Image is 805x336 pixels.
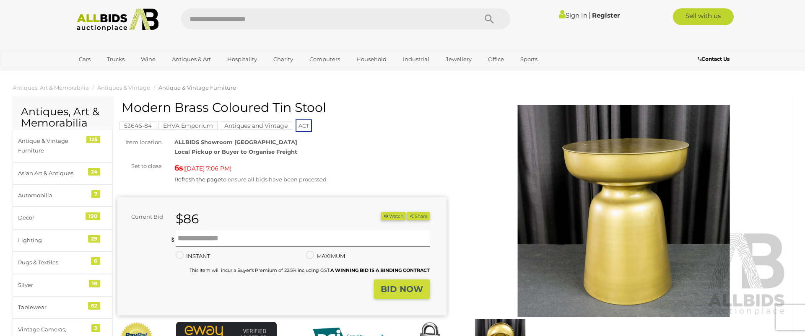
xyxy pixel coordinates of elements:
[86,136,100,143] div: 125
[18,136,87,156] div: Antique & Vintage Furniture
[166,52,216,66] a: Antiques & Art
[351,52,392,66] a: Household
[91,190,100,198] div: 7
[13,130,113,162] a: Antique & Vintage Furniture 125
[174,163,183,173] strong: 6s
[268,52,299,66] a: Charity
[698,54,732,64] a: Contact Us
[73,66,144,80] a: [GEOGRAPHIC_DATA]
[222,52,262,66] a: Hospitality
[589,10,591,20] span: |
[183,165,231,172] span: ( )
[18,168,87,178] div: Asian Art & Antiques
[13,229,113,251] a: Lighting 29
[407,212,430,221] button: Share
[306,251,345,261] label: MAXIMUM
[698,56,730,62] b: Contact Us
[88,168,100,176] div: 24
[330,267,430,273] b: A WINNING BID IS A BINDING CONTRACT
[174,176,327,183] span: to ensure all bids have been processed
[220,122,292,129] a: Antiques and Vintage
[21,106,104,129] h2: Antiques, Art & Memorabilia
[13,207,113,229] a: Decor 190
[381,212,405,221] li: Watch this item
[13,184,113,207] a: Automobilia 7
[158,122,218,129] a: EHVA Emporium
[111,137,168,147] div: Item location
[122,101,444,114] h1: Modern Brass Coloured Tin Stool
[592,11,620,19] a: Register
[220,121,292,130] mark: Antiques and Vintage
[397,52,435,66] a: Industrial
[440,52,477,66] a: Jewellery
[135,52,161,66] a: Wine
[88,302,100,310] div: 62
[459,105,788,317] img: Modern Brass Coloured Tin Stool
[176,251,210,261] label: INSTANT
[101,52,130,66] a: Trucks
[174,176,221,183] a: Refresh the page
[13,274,113,296] a: Silver 18
[91,324,100,332] div: 3
[296,119,312,132] span: ACT
[88,235,100,243] div: 29
[18,280,87,290] div: Silver
[174,139,297,145] strong: ALLBIDS Showroom [GEOGRAPHIC_DATA]
[86,212,100,220] div: 190
[119,121,156,130] mark: 53646-84
[119,122,156,129] a: 53646-84
[158,121,218,130] mark: EHVA Emporium
[381,284,423,294] strong: BID NOW
[117,212,169,222] div: Current Bid
[673,8,734,25] a: Sell with us
[13,251,113,274] a: Rugs & Textiles 6
[97,84,150,91] a: Antiques & Vintage
[190,267,430,273] small: This Item will incur a Buyer's Premium of 22.5% including GST.
[381,212,405,221] button: Watch
[185,165,230,172] span: [DATE] 7:06 PM
[468,8,510,29] button: Search
[18,235,87,245] div: Lighting
[176,211,199,227] strong: $86
[515,52,543,66] a: Sports
[89,280,100,287] div: 18
[158,84,236,91] a: Antique & Vintage Furniture
[72,8,163,31] img: Allbids.com.au
[18,191,87,200] div: Automobilia
[18,302,87,312] div: Tablewear
[91,257,100,265] div: 6
[13,296,113,318] a: Tablewear 62
[111,161,168,171] div: Set to close
[483,52,509,66] a: Office
[73,52,96,66] a: Cars
[304,52,345,66] a: Computers
[18,258,87,267] div: Rugs & Textiles
[18,213,87,222] div: Decor
[13,84,89,91] a: Antiques, Art & Memorabilia
[13,162,113,184] a: Asian Art & Antiques 24
[559,11,587,19] a: Sign In
[174,148,297,155] strong: Local Pickup or Buyer to Organise Freight
[374,279,430,299] button: BID NOW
